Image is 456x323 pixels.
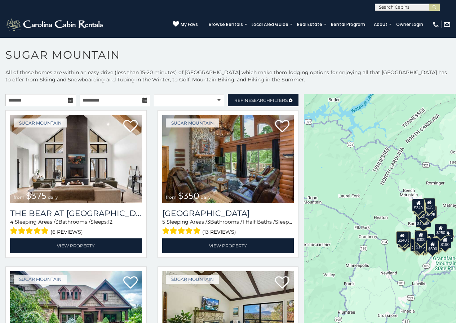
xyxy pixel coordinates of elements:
[162,218,294,237] div: Sleeping Areas / Bathrooms / Sleeps:
[108,219,112,225] span: 12
[14,275,67,284] a: Sugar Mountain
[14,194,25,200] span: from
[10,115,142,203] img: The Bear At Sugar Mountain
[414,238,426,251] div: $175
[166,275,219,284] a: Sugar Mountain
[207,219,210,225] span: 3
[413,239,425,252] div: $155
[162,115,294,203] img: Grouse Moor Lodge
[162,219,165,225] span: 5
[435,224,447,237] div: $250
[181,21,198,28] span: My Favs
[422,234,434,247] div: $200
[10,208,142,218] h3: The Bear At Sugar Mountain
[10,208,142,218] a: The Bear At [GEOGRAPHIC_DATA]
[26,190,47,201] span: $375
[415,230,427,243] div: $300
[162,208,294,218] a: [GEOGRAPHIC_DATA]
[432,21,439,28] img: phone-regular-white.png
[10,115,142,203] a: The Bear At Sugar Mountain from $375 daily
[423,198,435,211] div: $225
[178,190,199,201] span: $350
[123,275,138,291] a: Add to favorites
[370,19,391,30] a: About
[412,199,424,212] div: $240
[425,206,437,219] div: $125
[123,119,138,134] a: Add to favorites
[439,235,451,248] div: $190
[228,94,298,106] a: RefineSearchFilters
[166,118,219,127] a: Sugar Mountain
[56,219,58,225] span: 3
[162,115,294,203] a: Grouse Moor Lodge from $350 daily
[426,240,439,253] div: $500
[162,208,294,218] h3: Grouse Moor Lodge
[14,118,67,127] a: Sugar Mountain
[292,219,297,225] span: 12
[415,230,427,243] div: $190
[234,98,288,103] span: Refine Filters
[441,229,453,242] div: $155
[202,227,236,237] span: (13 reviews)
[242,219,275,225] span: 1 Half Baths /
[443,21,451,28] img: mail-regular-white.png
[327,19,369,30] a: Rental Program
[166,194,177,200] span: from
[430,238,442,251] div: $195
[248,19,292,30] a: Local Area Guide
[416,215,431,228] div: $1,095
[275,275,289,291] a: Add to favorites
[275,119,289,134] a: Add to favorites
[162,238,294,253] a: View Property
[201,194,211,200] span: daily
[50,227,83,237] span: (6 reviews)
[393,19,427,30] a: Owner Login
[396,231,408,244] div: $240
[205,19,247,30] a: Browse Rentals
[173,21,198,28] a: My Favs
[293,19,326,30] a: Real Estate
[5,17,105,32] img: White-1-2.png
[10,218,142,237] div: Sleeping Areas / Bathrooms / Sleeps:
[10,238,142,253] a: View Property
[48,194,58,200] span: daily
[251,98,270,103] span: Search
[10,219,13,225] span: 4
